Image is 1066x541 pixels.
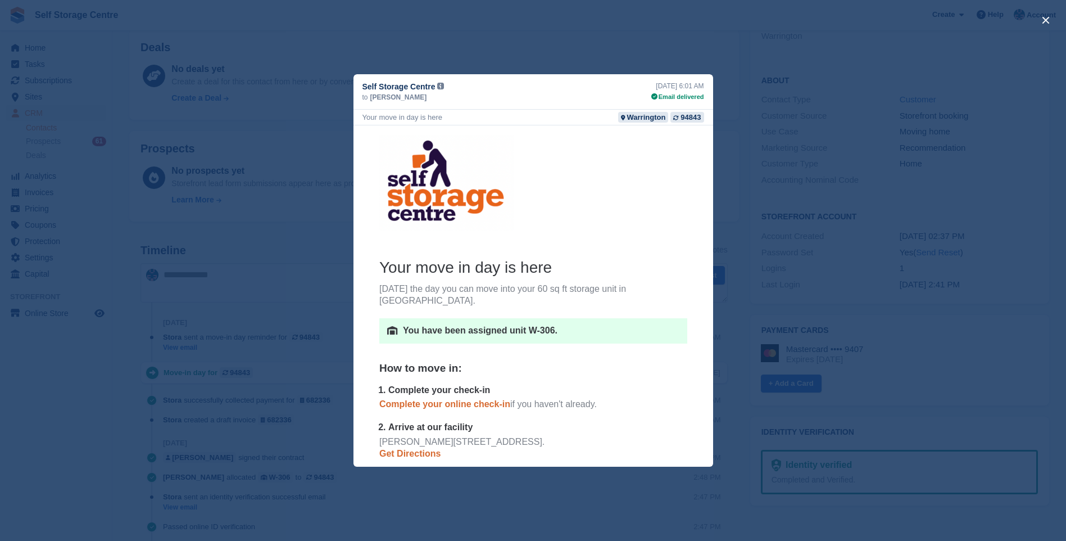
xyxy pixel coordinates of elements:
[35,296,334,308] p: Arrive at our facility
[26,323,87,333] a: Get Directions
[681,112,701,123] div: 94843
[1037,11,1055,29] button: close
[34,201,44,209] img: unit-icon-4d0f24e8a8d05ce1744990f234e9874851be716344c385a2e4b7f33b222dedbf.png
[26,311,334,323] div: [PERSON_NAME][STREET_ADDRESS].
[437,83,444,89] img: icon-info-grey-7440780725fd019a000dd9b08b2336e03edf1995a4989e88bcd33f0948082b44.svg
[651,92,704,102] div: Email delivered
[651,81,704,91] div: [DATE] 6:01 AM
[627,112,666,123] div: Warrington
[26,158,334,182] p: [DATE] the day you can move into your 60 sq ft storage unit in [GEOGRAPHIC_DATA].
[26,274,157,283] a: Complete your online check-in
[362,112,443,123] div: Your move in day is here
[26,273,334,296] p: if you haven't already.
[26,10,161,105] img: Self Storage Centre Logo
[49,200,326,211] p: You have been assigned unit W-306.
[618,112,669,123] a: Warrington
[362,92,368,102] span: to
[670,112,704,123] a: 94843
[26,132,334,152] h3: Your move in day is here
[370,92,427,102] span: [PERSON_NAME]
[362,81,436,92] span: Self Storage Centre
[35,259,334,271] p: Complete your check-in
[26,236,334,250] h5: How to move in:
